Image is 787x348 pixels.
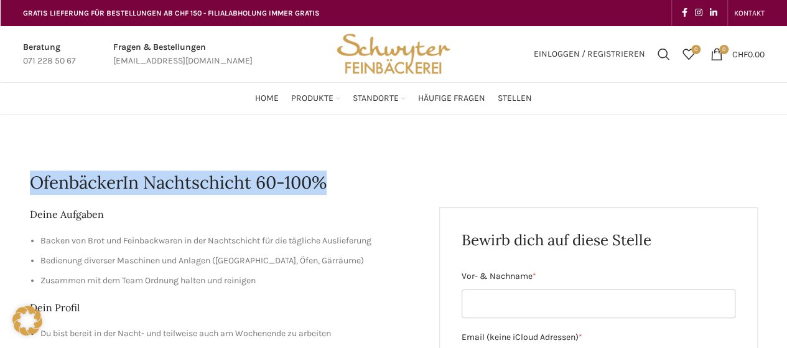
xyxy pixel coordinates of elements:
span: Häufige Fragen [418,93,485,105]
a: Instagram social link [691,4,706,22]
div: Meine Wunschliste [676,42,701,67]
a: Suchen [651,42,676,67]
a: Einloggen / Registrieren [528,42,651,67]
h2: Dein Profil [30,301,421,314]
span: Stellen [498,93,532,105]
span: KONTAKT [734,9,765,17]
a: Standorte [353,86,406,111]
div: Main navigation [17,86,771,111]
a: Linkedin social link [706,4,721,22]
span: Produkte [291,93,333,105]
span: GRATIS LIEFERUNG FÜR BESTELLUNGEN AB CHF 150 - FILIALABHOLUNG IMMER GRATIS [23,9,320,17]
span: Standorte [353,93,399,105]
label: Email (keine iCloud Adressen) [462,331,735,344]
a: Facebook social link [678,4,691,22]
h1: OfenbäckerIn Nachtschicht 60-100% [30,171,758,195]
a: KONTAKT [734,1,765,26]
a: Produkte [291,86,340,111]
a: Site logo [332,48,454,59]
a: 0 [676,42,701,67]
li: Backen von Brot und Feinbackwaren in der Nachtschicht für die tägliche Auslieferung [40,234,421,248]
bdi: 0.00 [732,49,765,59]
img: Bäckerei Schwyter [332,26,454,82]
label: Vor- & Nachname [462,270,735,283]
span: Einloggen / Registrieren [534,50,645,59]
a: Infobox link [113,40,253,68]
span: CHF [732,49,748,59]
span: 0 [719,45,729,54]
a: Home [255,86,279,111]
div: Secondary navigation [728,1,771,26]
a: 0 CHF0.00 [704,42,771,67]
li: Zusammen mit dem Team Ordnung halten und reinigen [40,274,421,288]
li: Bedienung diverser Maschinen und Anlagen ([GEOGRAPHIC_DATA], Öfen, Gärräume) [40,254,421,268]
span: Home [255,93,279,105]
span: 0 [691,45,701,54]
h2: Bewirb dich auf diese Stelle [462,230,735,251]
h2: Deine Aufgaben [30,207,421,221]
a: Infobox link [23,40,76,68]
a: Häufige Fragen [418,86,485,111]
li: Du bist bereit in der Nacht- und teilweise auch am Wochenende zu arbeiten [40,327,421,341]
a: Stellen [498,86,532,111]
